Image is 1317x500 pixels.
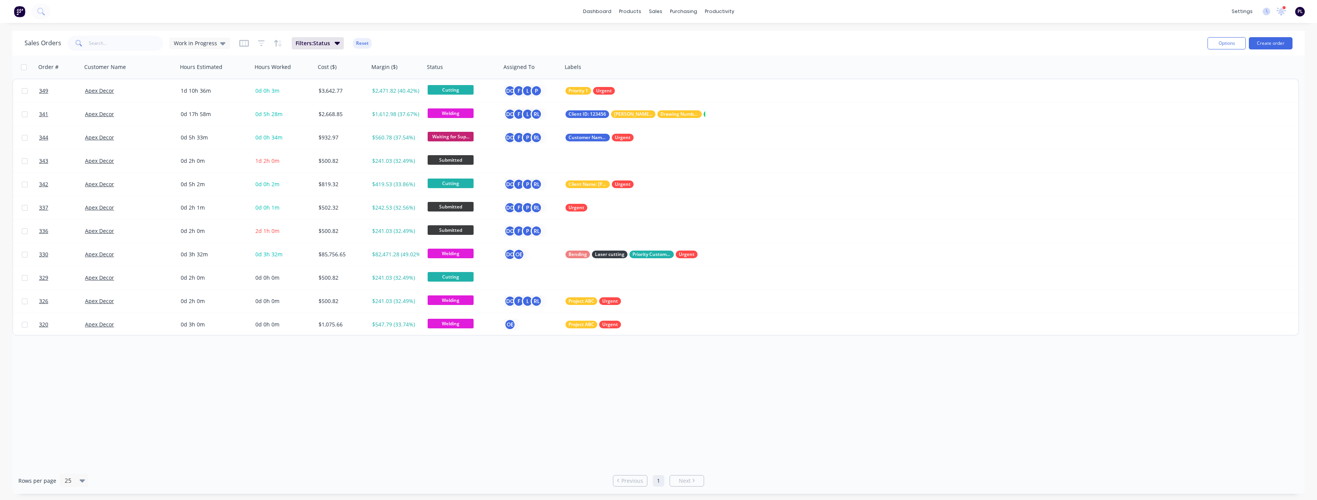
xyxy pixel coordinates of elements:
div: RL [531,132,542,143]
a: Apex Decor [85,321,114,328]
div: $242.53 (32.56%) [372,204,419,211]
div: $500.82 [319,227,364,235]
span: Cutting [428,272,474,282]
div: $560.78 (37.54%) [372,134,419,141]
span: Filters: Status [296,39,330,47]
span: Work in Progress [174,39,217,47]
span: 0d 0h 0m [255,297,279,305]
button: DCOE [504,249,525,260]
span: 349 [39,87,48,95]
a: 349 [39,79,85,102]
span: 0d 0h 0m [255,274,279,281]
div: $2,471.82 (40.42%) [372,87,419,95]
div: P [531,85,542,97]
span: [PERSON_NAME]'s Jobs [614,110,652,118]
span: Submitted [428,155,474,165]
span: 341 [39,110,48,118]
button: Options [1208,37,1246,49]
div: 0d 2h 0m [181,227,246,235]
a: Apex Decor [85,87,114,94]
span: 0d 5h 28m [255,110,283,118]
div: 0d 2h 0m [181,274,246,282]
div: 0d 5h 33m [181,134,246,141]
div: OE [504,319,516,330]
div: $2,668.85 [319,110,364,118]
button: DCFPRL [504,225,542,237]
span: Welding [428,295,474,305]
ul: Pagination [610,475,707,487]
span: 0d 0h 2m [255,180,279,188]
span: 342 [39,180,48,188]
button: Customer Name; [PERSON_NAME]'s MetalsUrgent [565,134,634,141]
div: F [513,295,525,307]
div: $241.03 (32.49%) [372,274,419,282]
span: 326 [39,297,48,305]
button: BendingLaser cuttingPriority CustomerUrgent [565,251,698,258]
div: DC [504,132,516,143]
span: 1d 2h 0m [255,157,279,164]
span: 343 [39,157,48,165]
a: Apex Decor [85,110,114,118]
div: DC [504,225,516,237]
span: Waiting for Sup... [428,132,474,141]
span: Urgent [596,87,612,95]
button: Project ABCUrgent [565,297,621,305]
a: Apex Decor [85,157,114,164]
div: F [513,225,525,237]
span: Client ID: 123456 [569,110,606,118]
div: Margin ($) [371,63,397,71]
div: 0d 2h 0m [181,157,246,165]
div: settings [1228,6,1257,17]
div: $500.82 [319,157,364,165]
span: 2d 1h 0m [255,227,279,234]
a: Next page [670,477,704,485]
div: $3,642.77 [319,87,364,95]
a: 344 [39,126,85,149]
span: Previous [621,477,643,485]
div: $241.03 (32.49%) [372,297,419,305]
a: Apex Decor [85,297,114,305]
div: L [522,295,533,307]
a: 341 [39,103,85,126]
span: Project ABC [569,297,594,305]
div: 0d 5h 2m [181,180,246,188]
span: Drawing Number 23 [660,110,699,118]
button: DCFLRL [504,295,542,307]
div: P [522,179,533,190]
button: Urgent [565,204,587,211]
a: 326 [39,290,85,313]
div: purchasing [666,6,701,17]
button: DCFPRL [504,202,542,213]
button: Project ABCUrgent [565,321,621,328]
span: 0d 0h 3m [255,87,279,94]
a: Page 1 is your current page [653,475,664,487]
div: 0d 3h 0m [181,321,246,328]
div: $241.03 (32.49%) [372,157,419,165]
div: Hours Worked [255,63,291,71]
div: F [513,85,525,97]
input: Search... [89,36,163,51]
button: Create order [1249,37,1292,49]
a: dashboard [579,6,615,17]
button: DCFLP [504,85,542,97]
div: sales [645,6,666,17]
div: DC [504,85,516,97]
div: $1,075.66 [319,321,364,328]
div: $82,471.28 (49.02%) [372,251,419,258]
div: $932.97 [319,134,364,141]
div: $85,756.65 [319,251,364,258]
button: Filters:Status [292,37,344,49]
span: Welding [428,319,474,328]
div: P [522,202,533,213]
span: Rows per page [18,477,56,485]
div: Assigned To [503,63,534,71]
div: Hours Estimated [180,63,222,71]
span: 0d 0h 1m [255,204,279,211]
span: 0d 0h 34m [255,134,283,141]
span: 320 [39,321,48,328]
div: 0d 17h 58m [181,110,246,118]
div: F [513,132,525,143]
div: OE [513,249,525,260]
span: Priority 1 [569,87,588,95]
span: Bending [569,251,587,258]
